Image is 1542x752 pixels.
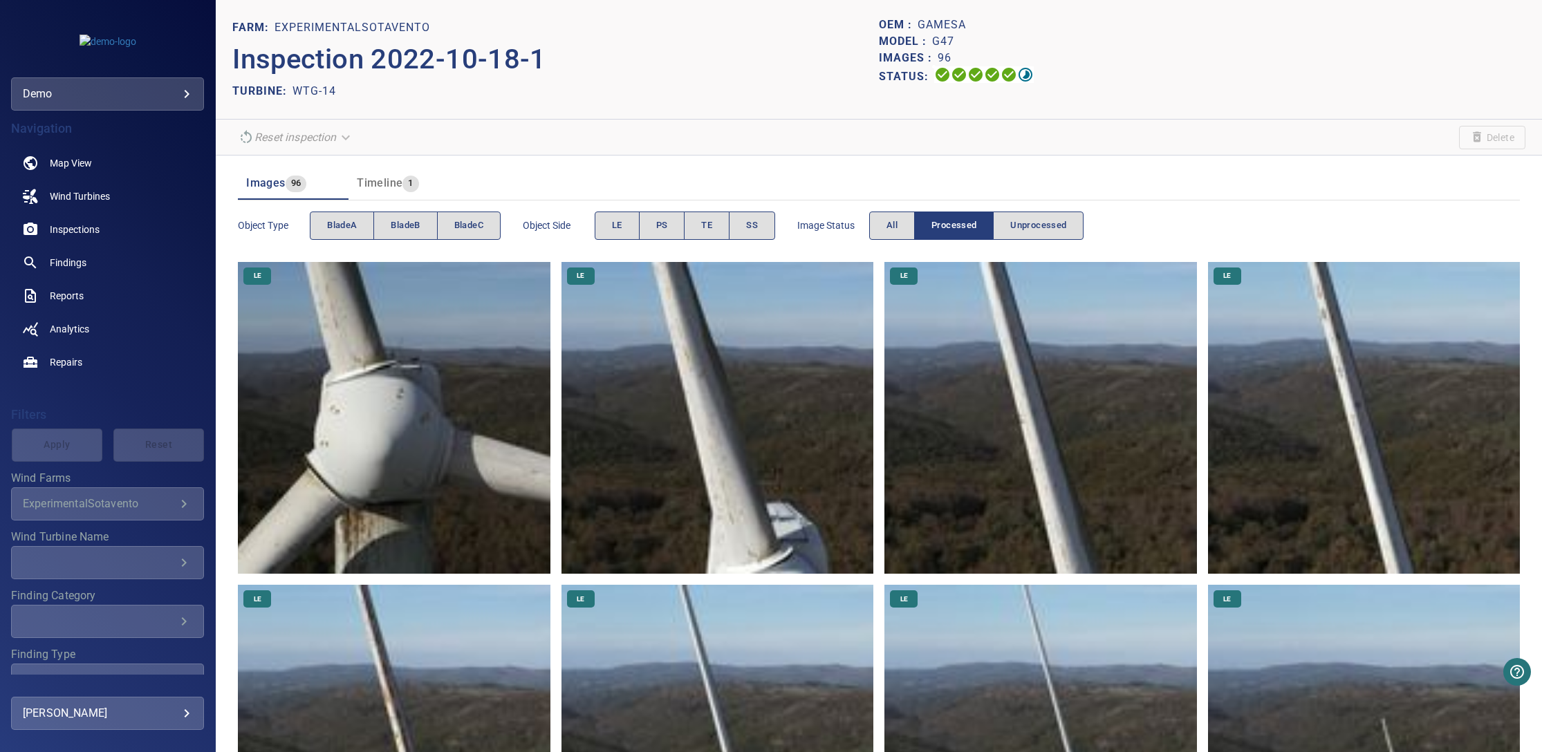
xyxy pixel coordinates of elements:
[391,218,420,234] span: bladeB
[892,594,916,604] span: LE
[11,213,204,246] a: inspections noActive
[232,125,358,149] div: Reset inspection
[11,605,204,638] div: Finding Category
[993,211,1084,240] button: Unprocessed
[931,218,976,234] span: Processed
[232,83,292,100] p: TURBINE:
[879,33,932,50] p: Model :
[568,594,593,604] span: LE
[1010,218,1066,234] span: Unprocessed
[50,156,92,170] span: Map View
[357,176,402,189] span: Timeline
[23,702,192,724] div: [PERSON_NAME]
[373,211,437,240] button: bladeB
[612,218,622,234] span: LE
[80,35,136,48] img: demo-logo
[886,218,898,234] span: All
[932,33,954,50] p: G47
[238,218,310,232] span: Object type
[232,19,275,36] p: FARM:
[869,211,915,240] button: All
[938,50,951,66] p: 96
[275,19,430,36] p: ExperimentalSotavento
[701,218,712,234] span: TE
[892,271,916,281] span: LE
[951,66,967,83] svg: Data Formatted 100%
[50,355,82,369] span: Repairs
[11,77,204,111] div: demo
[23,497,176,510] div: ExperimentalSotavento
[879,66,934,86] p: Status:
[310,211,374,240] button: bladeA
[1459,126,1525,149] span: Unable to delete the inspection due to its current status
[797,218,869,232] span: Image Status
[310,211,501,240] div: objectType
[11,664,204,697] div: Finding Type
[292,83,336,100] p: WTG-14
[595,211,640,240] button: LE
[11,312,204,346] a: analytics noActive
[327,218,357,234] span: bladeA
[50,189,110,203] span: Wind Turbines
[11,180,204,213] a: windturbines noActive
[245,271,270,281] span: LE
[437,211,501,240] button: bladeC
[11,473,204,484] label: Wind Farms
[914,211,994,240] button: Processed
[245,594,270,604] span: LE
[454,218,483,234] span: bladeC
[595,211,775,240] div: objectSide
[684,211,730,240] button: TE
[1215,271,1239,281] span: LE
[50,289,84,303] span: Reports
[254,131,336,144] em: Reset inspection
[11,408,204,422] h4: Filters
[934,66,951,83] svg: Uploading 100%
[50,322,89,336] span: Analytics
[879,17,918,33] p: OEM :
[23,83,192,105] div: demo
[11,649,204,660] label: Finding Type
[232,125,358,149] div: Unable to reset the inspection due to your user permissions
[869,211,1084,240] div: imageStatus
[746,218,758,234] span: SS
[918,17,966,33] p: Gamesa
[11,487,204,520] div: Wind Farms
[11,590,204,601] label: Finding Category
[286,176,307,191] span: 96
[1215,594,1239,604] span: LE
[11,279,204,312] a: reports noActive
[11,346,204,379] a: repairs noActive
[984,66,1001,83] svg: ML Processing 100%
[11,122,204,135] h4: Navigation
[11,546,204,579] div: Wind Turbine Name
[402,176,418,191] span: 1
[11,147,204,180] a: map noActive
[523,218,595,232] span: Object Side
[246,176,285,189] span: Images
[50,256,86,270] span: Findings
[232,39,879,80] p: Inspection 2022-10-18-1
[639,211,685,240] button: PS
[11,246,204,279] a: findings noActive
[656,218,668,234] span: PS
[11,532,204,543] label: Wind Turbine Name
[879,50,938,66] p: Images :
[1001,66,1017,83] svg: Matching 100%
[50,223,100,236] span: Inspections
[1017,66,1034,83] svg: Classification 99%
[729,211,775,240] button: SS
[967,66,984,83] svg: Selecting 100%
[568,271,593,281] span: LE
